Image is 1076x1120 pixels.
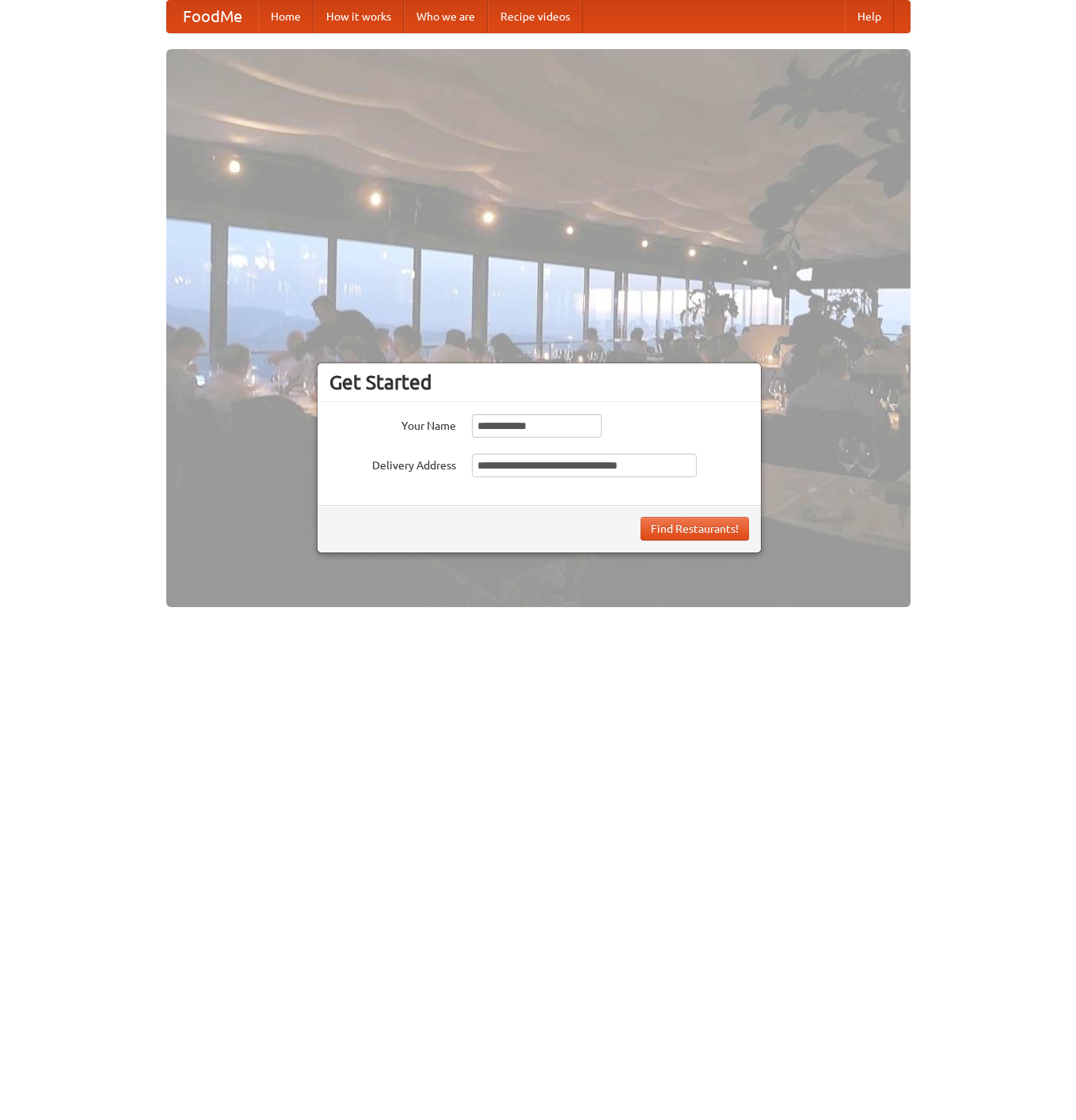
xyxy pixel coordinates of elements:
button: Find Restaurants! [641,517,749,541]
a: FoodMe [167,1,258,32]
a: Recipe videos [488,1,583,32]
label: Delivery Address [329,454,456,473]
h3: Get Started [329,370,749,394]
a: Who we are [404,1,488,32]
a: Home [258,1,314,32]
a: Help [845,1,894,32]
a: How it works [314,1,404,32]
label: Your Name [329,414,456,434]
